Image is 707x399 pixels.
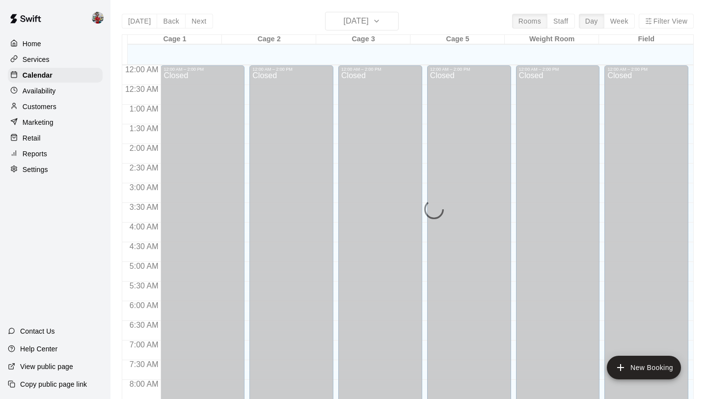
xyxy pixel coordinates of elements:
div: 12:00 AM – 2:00 PM [607,67,685,72]
p: View public page [20,362,73,371]
img: Kylie Chung [92,12,104,24]
span: 1:00 AM [127,105,161,113]
a: Retail [8,131,103,145]
span: 1:30 AM [127,124,161,133]
span: 5:30 AM [127,282,161,290]
span: 5:00 AM [127,262,161,270]
div: 12:00 AM – 2:00 PM [252,67,330,72]
div: Cage 5 [410,35,505,44]
p: Settings [23,165,48,174]
a: Customers [8,99,103,114]
p: Retail [23,133,41,143]
span: 3:00 AM [127,183,161,192]
span: 8:00 AM [127,380,161,388]
a: Settings [8,162,103,177]
div: 12:00 AM – 2:00 PM [519,67,597,72]
span: 7:00 AM [127,341,161,349]
div: Field [599,35,693,44]
p: Reports [23,149,47,159]
p: Marketing [23,117,54,127]
span: 12:00 AM [123,65,161,74]
p: Copy public page link [20,379,87,389]
p: Services [23,55,50,64]
div: Cage 1 [128,35,222,44]
span: 4:00 AM [127,223,161,231]
div: Kylie Chung [90,8,110,28]
p: Contact Us [20,326,55,336]
a: Reports [8,146,103,161]
div: Cage 2 [222,35,316,44]
a: Marketing [8,115,103,130]
span: 7:30 AM [127,360,161,369]
button: add [607,356,681,379]
div: 12:00 AM – 2:00 PM [163,67,242,72]
div: 12:00 AM – 2:00 PM [341,67,419,72]
span: 2:30 AM [127,164,161,172]
p: Customers [23,102,56,112]
span: 3:30 AM [127,203,161,211]
div: 12:00 AM – 2:00 PM [430,67,508,72]
span: 4:30 AM [127,242,161,251]
a: Availability [8,84,103,98]
a: Services [8,52,103,67]
div: Cage 3 [316,35,410,44]
p: Home [23,39,41,49]
span: 12:30 AM [123,85,161,93]
p: Availability [23,86,56,96]
span: 6:00 AM [127,301,161,310]
a: Calendar [8,68,103,83]
a: Home [8,36,103,51]
div: Weight Room [505,35,599,44]
span: 2:00 AM [127,144,161,152]
p: Help Center [20,344,57,354]
p: Calendar [23,70,53,80]
span: 6:30 AM [127,321,161,329]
